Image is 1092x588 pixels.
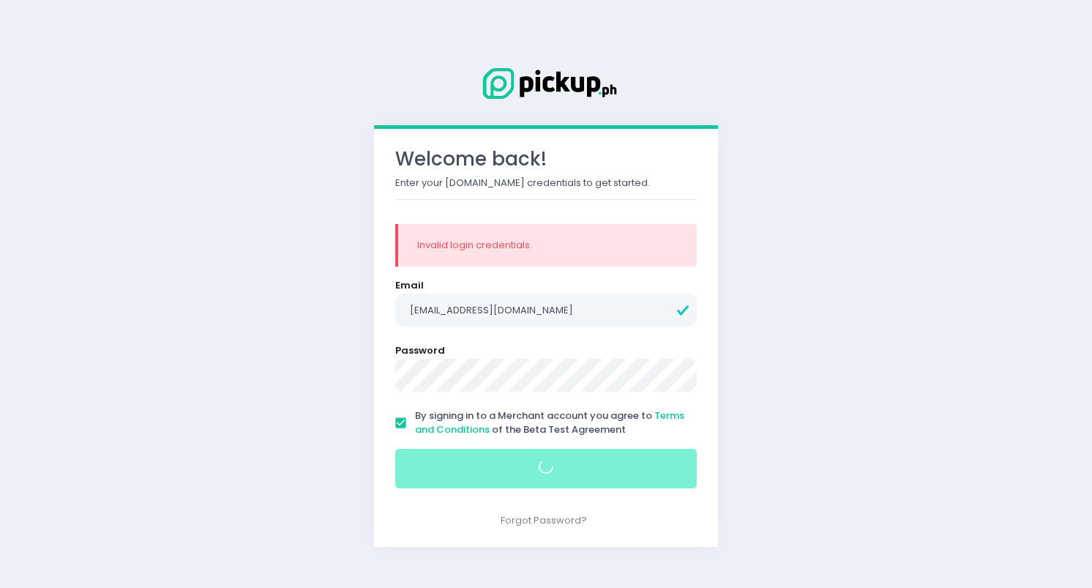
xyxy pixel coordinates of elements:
label: Email [395,278,424,293]
img: Logo [473,65,619,102]
p: Enter your [DOMAIN_NAME] credentials to get started. [395,176,697,190]
h3: Welcome back! [395,148,697,171]
div: Invalid login credentials. [417,238,678,253]
input: Email [395,294,697,327]
a: Forgot Password? [501,513,587,527]
span: By signing in to a Merchant account you agree to of the Beta Test Agreement [415,409,684,437]
a: Terms and Conditions [415,409,684,437]
label: Password [395,343,445,358]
